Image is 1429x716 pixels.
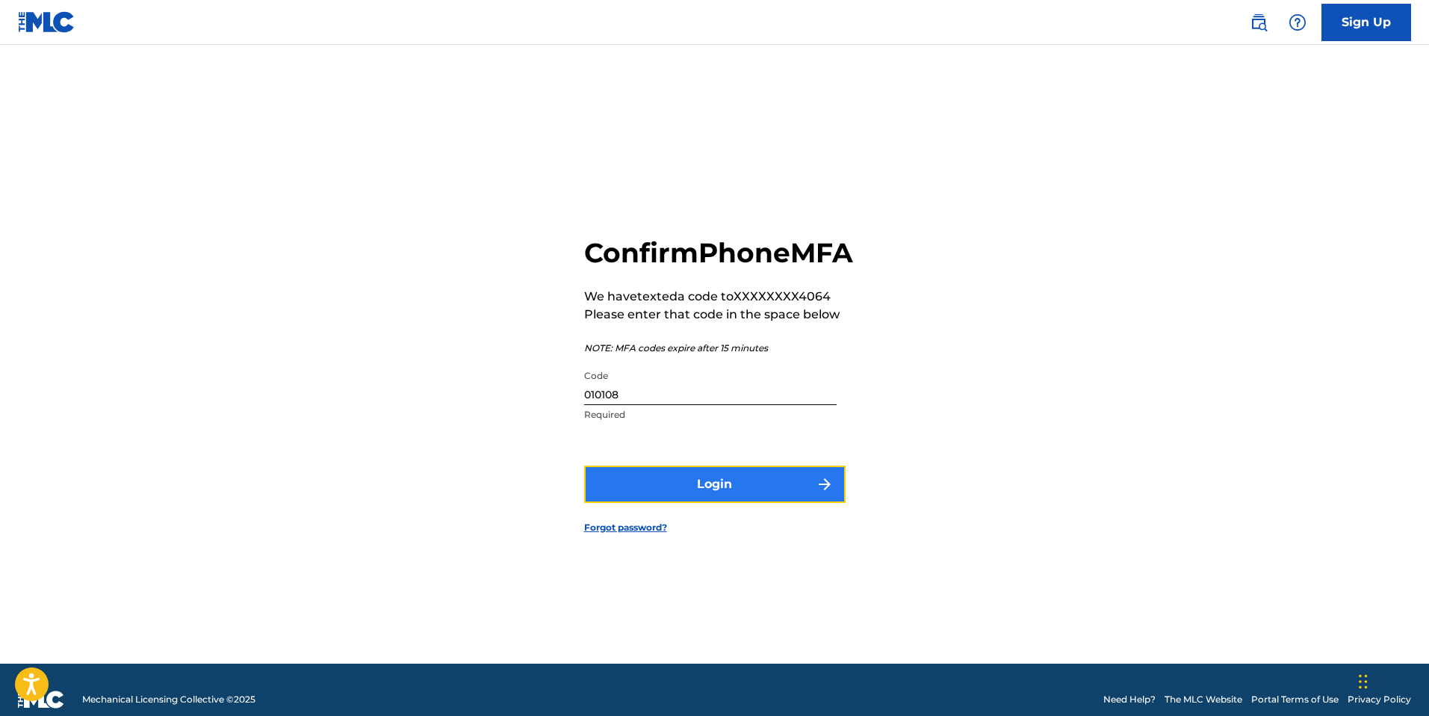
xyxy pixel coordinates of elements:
[1354,644,1429,716] iframe: Chat Widget
[18,11,75,33] img: MLC Logo
[1359,659,1368,704] div: Drag
[1103,693,1156,706] a: Need Help?
[584,521,667,534] a: Forgot password?
[584,306,853,324] p: Please enter that code in the space below
[584,466,846,503] button: Login
[1251,693,1339,706] a: Portal Terms of Use
[584,342,853,355] p: NOTE: MFA codes expire after 15 minutes
[1283,7,1312,37] div: Help
[584,236,853,270] h2: Confirm Phone MFA
[18,691,64,709] img: logo
[816,475,834,493] img: f7272a7cc735f4ea7f67.svg
[1244,7,1274,37] a: Public Search
[1165,693,1242,706] a: The MLC Website
[1348,693,1411,706] a: Privacy Policy
[1321,4,1411,41] a: Sign Up
[1289,13,1306,31] img: help
[584,288,853,306] p: We have texted a code to XXXXXXXX4064
[82,693,255,706] span: Mechanical Licensing Collective © 2025
[584,408,837,422] p: Required
[1250,13,1268,31] img: search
